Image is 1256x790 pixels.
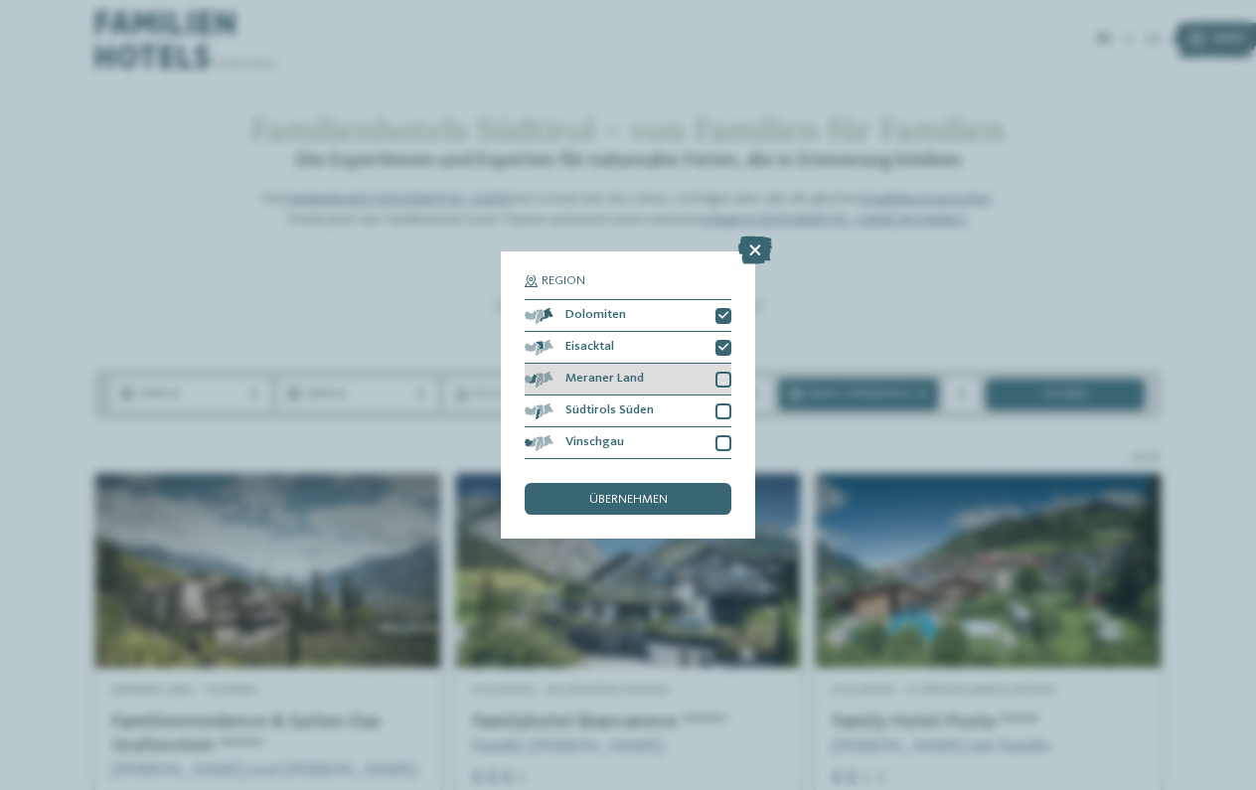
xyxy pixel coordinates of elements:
span: Eisacktal [565,341,614,354]
span: Region [542,275,585,288]
span: Südtirols Süden [565,404,654,417]
span: übernehmen [589,494,668,507]
span: Dolomiten [565,309,626,322]
span: Meraner Land [565,373,644,386]
span: Vinschgau [565,436,624,449]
